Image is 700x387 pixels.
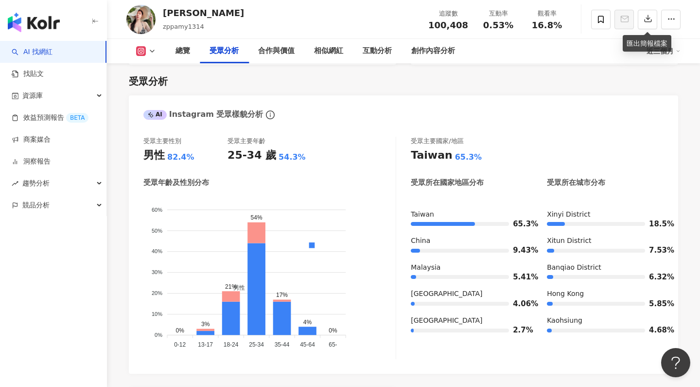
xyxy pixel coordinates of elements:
tspan: 18-24 [224,341,239,348]
div: 男性 [143,148,165,163]
div: [GEOGRAPHIC_DATA] [411,316,527,326]
span: zppamy1314 [163,23,204,30]
div: Instagram 受眾樣貌分析 [143,109,263,120]
a: 商案媒合 [12,135,51,145]
span: 100,408 [428,20,468,30]
tspan: 25-34 [249,341,264,348]
div: Malaysia [411,263,527,273]
div: 追蹤數 [428,9,468,18]
div: [GEOGRAPHIC_DATA] [411,289,527,299]
div: 受眾年齡及性別分布 [143,178,209,188]
div: 受眾所在城市分布 [547,178,605,188]
div: 相似網紅 [314,45,343,57]
span: 5.85% [649,300,664,308]
div: Kaohsiung [547,316,664,326]
span: 4.68% [649,327,664,334]
tspan: 35-44 [275,341,290,348]
span: 18.5% [649,221,664,228]
tspan: 65- [329,341,337,348]
div: 觀看率 [528,9,565,18]
span: 9.43% [513,247,527,254]
div: 總覽 [175,45,190,57]
span: 競品分析 [22,194,50,216]
a: searchAI 找網紅 [12,47,52,57]
iframe: Help Scout Beacon - Open [661,348,690,377]
div: 受眾主要年齡 [227,137,265,146]
tspan: 40% [152,248,162,254]
div: 受眾主要性別 [143,137,181,146]
div: Hong Kong [547,289,664,299]
tspan: 50% [152,227,162,233]
div: 匯出簡報檔案 [623,35,671,52]
tspan: 45-64 [300,341,315,348]
div: Xinyi District [547,210,664,220]
div: 受眾主要國家/地區 [411,137,463,146]
img: KOL Avatar [126,5,156,34]
div: China [411,236,527,246]
a: 找貼文 [12,69,44,79]
span: 5.41% [513,274,527,281]
span: 0.53% [483,20,513,30]
img: logo [8,13,60,32]
tspan: 0-12 [174,341,186,348]
span: 2.7% [513,327,527,334]
a: 效益預測報告BETA [12,113,88,123]
div: 合作與價值 [258,45,295,57]
span: rise [12,180,18,187]
div: 受眾所在國家地區分布 [411,178,484,188]
span: 男性 [226,284,245,291]
div: 受眾分析 [129,74,168,88]
span: 16.8% [532,20,562,30]
tspan: 30% [152,269,162,275]
div: [PERSON_NAME] [163,7,244,19]
tspan: 10% [152,311,162,317]
div: Taiwan [411,210,527,220]
tspan: 20% [152,290,162,296]
div: 54.3% [279,152,306,163]
span: 4.06% [513,300,527,308]
div: 互動率 [480,9,517,18]
tspan: 0% [155,332,162,338]
div: AI [143,110,167,120]
div: Taiwan [411,148,452,163]
tspan: 13-17 [198,341,213,348]
div: Banqiao District [547,263,664,273]
div: 創作內容分析 [411,45,455,57]
div: 25-34 歲 [227,148,276,163]
span: 資源庫 [22,85,43,107]
span: 6.32% [649,274,664,281]
span: 7.53% [649,247,664,254]
span: 趨勢分析 [22,172,50,194]
a: 洞察報告 [12,157,51,166]
div: 65.3% [455,152,482,163]
div: Xitun District [547,236,664,246]
tspan: 60% [152,206,162,212]
div: 受眾分析 [210,45,239,57]
span: info-circle [264,109,276,121]
div: 82.4% [167,152,194,163]
div: 互動分析 [363,45,392,57]
span: 65.3% [513,221,527,228]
